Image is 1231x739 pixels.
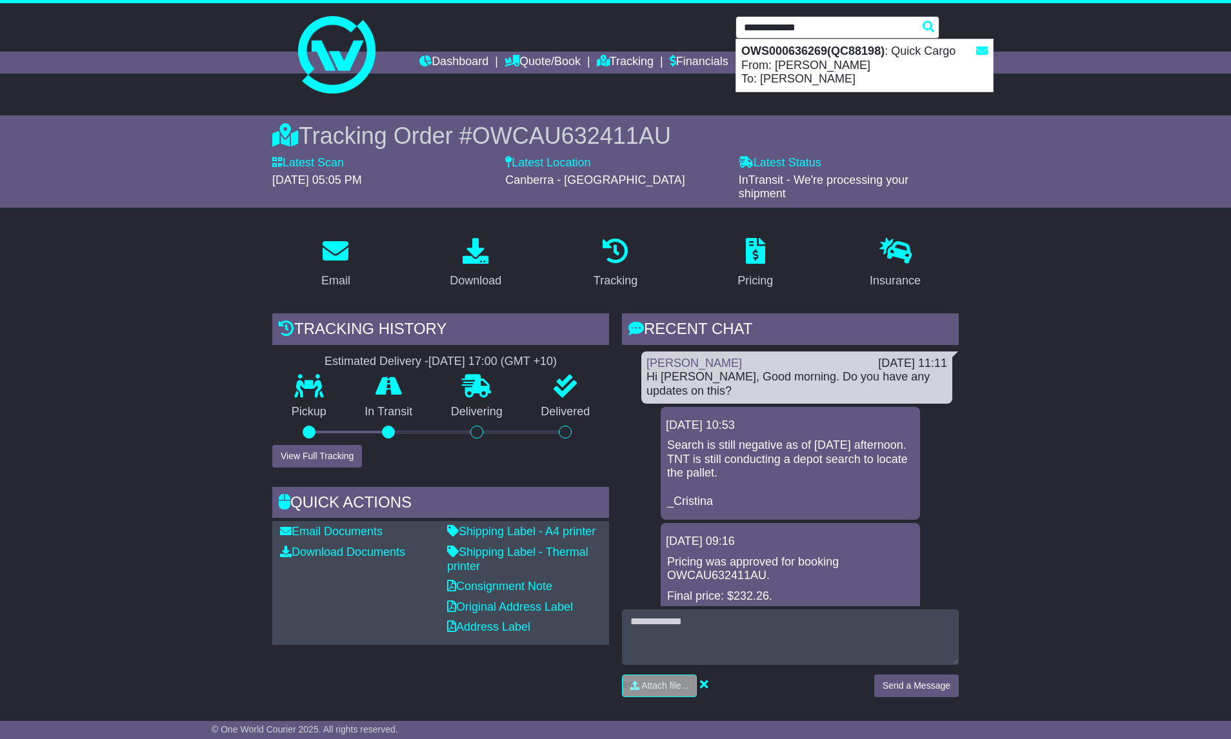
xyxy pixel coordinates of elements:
[594,272,637,290] div: Tracking
[280,546,405,558] a: Download Documents
[272,313,609,348] div: Tracking history
[447,600,573,613] a: Original Address Label
[432,405,522,419] p: Delivering
[272,445,362,468] button: View Full Tracking
[666,419,915,433] div: [DATE] 10:53
[729,233,781,294] a: Pricing
[447,525,595,538] a: Shipping Label - A4 printer
[212,724,398,734] span: © One World Courier 2025. All rights reserved.
[736,39,993,92] div: : Quick Cargo From: [PERSON_NAME] To: [PERSON_NAME]
[861,233,929,294] a: Insurance
[419,52,488,74] a: Dashboard
[272,355,609,369] div: Estimated Delivery -
[667,589,914,604] p: Final price: $232.26.
[739,173,909,201] span: InTransit - We're processing your shipment
[447,580,552,593] a: Consignment Note
[428,355,557,369] div: [DATE] 17:00 (GMT +10)
[272,156,344,170] label: Latest Scan
[597,52,654,74] a: Tracking
[505,173,685,186] span: Canberra - [GEOGRAPHIC_DATA]
[878,357,947,371] div: [DATE] 11:11
[739,156,821,170] label: Latest Status
[585,233,646,294] a: Tracking
[346,405,432,419] p: In Transit
[737,272,773,290] div: Pricing
[272,122,959,150] div: Tracking Order #
[313,233,359,294] a: Email
[667,555,914,583] p: Pricing was approved for booking OWCAU632411AU.
[667,438,914,508] p: Search is still negative as of [DATE] afternoon. TNT is still conducting a depot search to locate...
[741,44,885,57] strong: OWS000636269(QC88198)
[272,487,609,522] div: Quick Actions
[441,233,510,294] a: Download
[321,272,350,290] div: Email
[670,52,728,74] a: Financials
[505,156,590,170] label: Latest Location
[272,173,362,186] span: [DATE] 05:05 PM
[874,675,959,697] button: Send a Message
[646,370,947,398] div: Hi [PERSON_NAME], Good morning. Do you have any updates on this?
[447,620,530,633] a: Address Label
[272,405,346,419] p: Pickup
[646,357,742,369] a: [PERSON_NAME]
[280,525,383,538] a: Email Documents
[472,123,671,149] span: OWCAU632411AU
[666,535,915,549] div: [DATE] 09:16
[870,272,921,290] div: Insurance
[505,52,581,74] a: Quote/Book
[622,313,959,348] div: RECENT CHAT
[447,546,588,573] a: Shipping Label - Thermal printer
[522,405,610,419] p: Delivered
[450,272,501,290] div: Download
